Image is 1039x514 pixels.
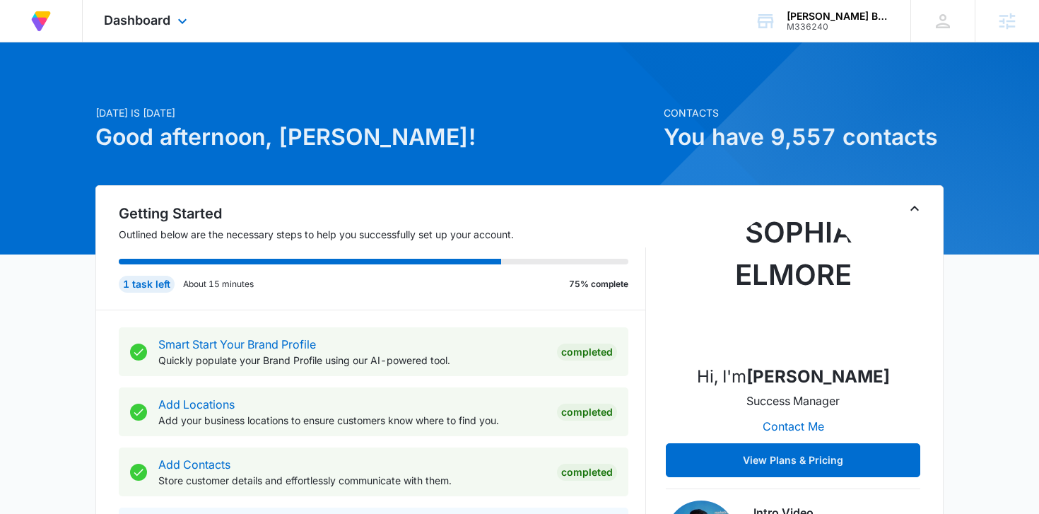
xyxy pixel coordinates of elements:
span: Dashboard [104,13,170,28]
div: Keywords by Traffic [156,83,238,93]
div: 1 task left [119,276,175,293]
strong: [PERSON_NAME] [746,366,890,387]
img: website_grey.svg [23,37,34,48]
button: Toggle Collapse [906,200,923,217]
div: Completed [557,344,617,361]
div: account id [787,22,890,32]
p: [DATE] is [DATE] [95,105,655,120]
img: Sophia Elmore [722,211,864,353]
p: Success Manager [746,392,840,409]
img: tab_domain_overview_orange.svg [38,82,49,93]
p: Add your business locations to ensure customers know where to find you. [158,413,546,428]
h2: Getting Started [119,203,646,224]
p: Quickly populate your Brand Profile using our AI-powered tool. [158,353,546,368]
div: Domain: [DOMAIN_NAME] [37,37,155,48]
p: Outlined below are the necessary steps to help you successfully set up your account. [119,227,646,242]
p: About 15 minutes [183,278,254,291]
p: Hi, I'm [697,364,890,390]
div: Completed [557,464,617,481]
div: account name [787,11,890,22]
a: Add Contacts [158,457,230,472]
img: logo_orange.svg [23,23,34,34]
button: View Plans & Pricing [666,443,920,477]
div: Completed [557,404,617,421]
a: Add Locations [158,397,235,411]
h1: You have 9,557 contacts [664,120,944,154]
p: 75% complete [569,278,628,291]
button: Contact Me [749,409,838,443]
div: Domain Overview [54,83,127,93]
p: Contacts [664,105,944,120]
h1: Good afternoon, [PERSON_NAME]! [95,120,655,154]
img: Volusion [28,8,54,34]
a: Smart Start Your Brand Profile [158,337,316,351]
div: v 4.0.25 [40,23,69,34]
img: tab_keywords_by_traffic_grey.svg [141,82,152,93]
p: Store customer details and effortlessly communicate with them. [158,473,546,488]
